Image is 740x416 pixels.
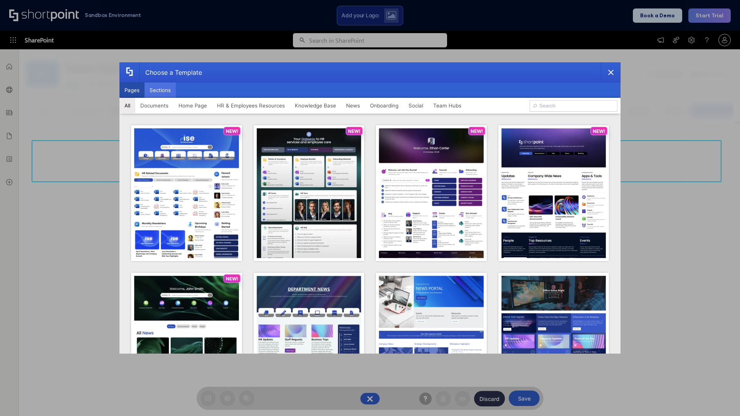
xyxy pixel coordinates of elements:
[593,128,605,134] p: NEW!
[428,98,466,113] button: Team Hubs
[365,98,404,113] button: Onboarding
[139,63,202,82] div: Choose a Template
[226,276,238,282] p: NEW!
[701,379,740,416] iframe: Chat Widget
[119,82,145,98] button: Pages
[341,98,365,113] button: News
[119,98,135,113] button: All
[471,128,483,134] p: NEW!
[530,100,617,112] input: Search
[404,98,428,113] button: Social
[119,62,621,354] div: template selector
[212,98,290,113] button: HR & Employees Resources
[226,128,238,134] p: NEW!
[145,82,176,98] button: Sections
[135,98,173,113] button: Documents
[290,98,341,113] button: Knowledge Base
[348,128,360,134] p: NEW!
[173,98,212,113] button: Home Page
